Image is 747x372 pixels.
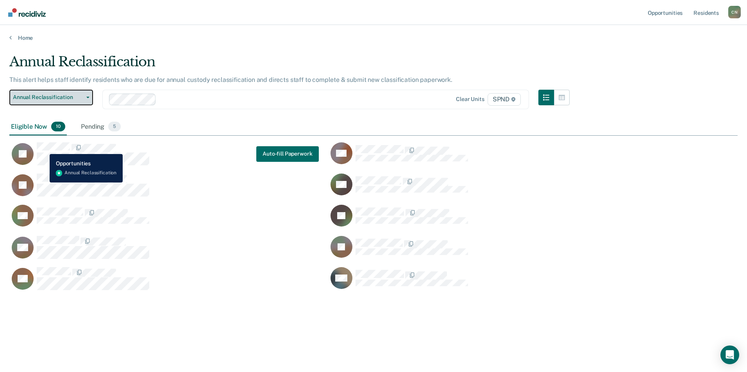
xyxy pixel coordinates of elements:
[9,34,738,41] a: Home
[9,142,328,173] div: CaseloadOpportunityCell-00496972
[328,142,647,173] div: CaseloadOpportunityCell-00242367
[9,173,328,204] div: CaseloadOpportunityCell-00430627
[9,90,93,105] button: Annual Reclassification
[9,236,328,267] div: CaseloadOpportunityCell-00483996
[728,6,741,18] button: Profile dropdown button
[9,54,570,76] div: Annual Reclassification
[328,236,647,267] div: CaseloadOpportunityCell-00330831
[456,96,484,103] div: Clear units
[256,146,318,162] button: Auto-fill Paperwork
[328,267,647,298] div: CaseloadOpportunityCell-00100152
[13,94,83,101] span: Annual Reclassification
[256,146,318,162] a: Navigate to form link
[9,204,328,236] div: CaseloadOpportunityCell-00246178
[328,204,647,236] div: CaseloadOpportunityCell-00598319
[51,122,65,132] span: 10
[488,93,521,106] span: SPND
[9,76,452,83] p: This alert helps staff identify residents who are due for annual custody reclassification and dir...
[108,122,121,132] span: 5
[9,119,67,136] div: Eligible Now10
[720,345,739,364] div: Open Intercom Messenger
[728,6,741,18] div: C N
[79,119,122,136] div: Pending5
[8,8,46,17] img: Recidiviz
[328,173,647,204] div: CaseloadOpportunityCell-00585303
[9,267,328,298] div: CaseloadOpportunityCell-00464910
